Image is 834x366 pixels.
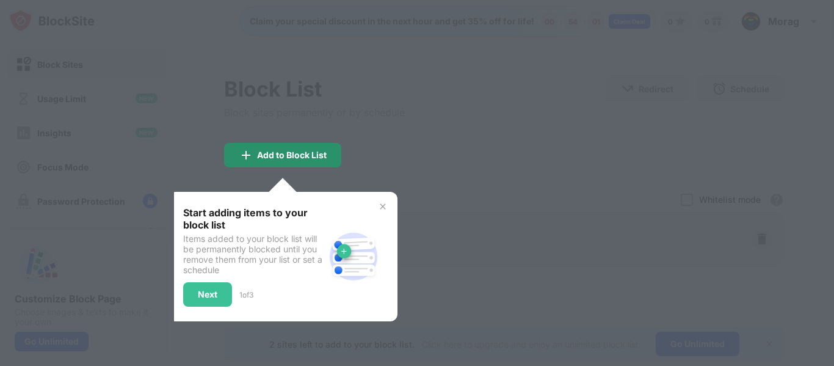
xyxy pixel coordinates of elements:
div: Start adding items to your block list [183,207,324,231]
img: block-site.svg [324,227,383,286]
div: 1 of 3 [239,290,253,299]
div: Next [198,290,217,299]
div: Items added to your block list will be permanently blocked until you remove them from your list o... [183,233,324,275]
div: Add to Block List [257,150,327,160]
img: x-button.svg [378,202,388,211]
